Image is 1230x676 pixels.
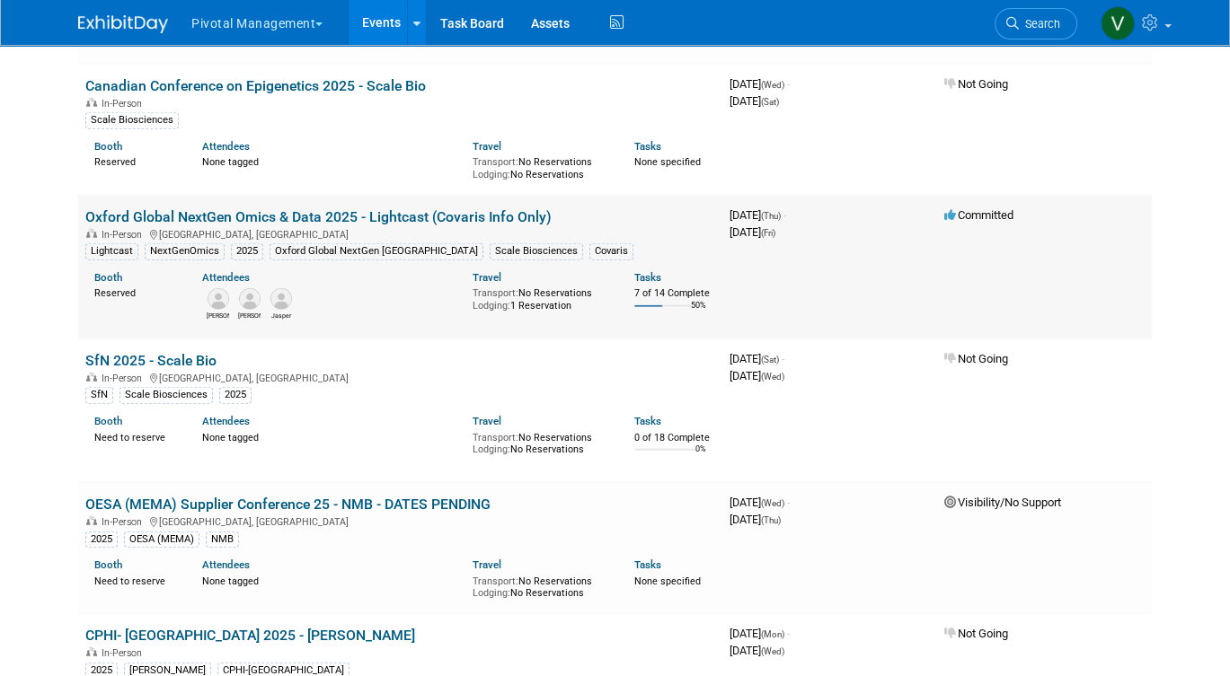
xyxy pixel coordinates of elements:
div: No Reservations No Reservations [473,153,607,180]
a: Booth [94,558,122,571]
span: - [783,208,786,222]
span: - [787,627,790,640]
div: [GEOGRAPHIC_DATA], [GEOGRAPHIC_DATA] [85,226,715,241]
div: Jasper Estranero [270,310,292,320]
img: In-Person Event [86,373,97,382]
a: Booth [94,271,122,284]
a: Travel [473,558,501,571]
img: In-Person Event [86,98,97,107]
div: 0 of 18 Complete [634,432,715,444]
a: Travel [473,271,501,284]
span: (Thu) [761,515,781,525]
span: - [782,352,784,365]
span: (Thu) [761,211,781,221]
a: Tasks [634,140,661,153]
span: Lodging: [473,443,510,455]
div: Reserved [94,284,175,300]
div: Carrie Maynard [207,310,229,320]
span: [DATE] [730,77,790,91]
img: In-Person Event [86,647,97,656]
a: Oxford Global NextGen Omics & Data 2025 - Lightcast (Covaris Info Only) [85,208,552,225]
span: [DATE] [730,627,790,640]
span: In-Person [102,229,147,241]
div: 2025 [85,531,118,548]
a: Attendees [202,271,250,284]
span: (Wed) [761,372,784,382]
span: In-Person [102,647,147,659]
span: Committed [944,208,1013,222]
span: Transport: [473,287,518,299]
a: OESA (MEMA) Supplier Conference 25 - NMB - DATES PENDING [85,496,491,513]
span: Not Going [944,352,1008,365]
span: [DATE] [730,496,790,509]
a: Attendees [202,415,250,427]
span: [DATE] [730,352,784,365]
span: Transport: [473,156,518,168]
span: [DATE] [730,369,784,382]
div: Reserved [94,153,175,169]
div: No Reservations 1 Reservation [473,284,607,312]
div: Oxford Global NextGen [GEOGRAPHIC_DATA] [270,243,483,259]
a: Travel [473,415,501,427]
span: - [787,77,790,91]
a: Tasks [634,558,661,571]
div: 2025 [231,243,263,259]
span: - [787,496,790,509]
img: In-Person Event [86,229,97,238]
a: Travel [473,140,501,153]
div: No Reservations No Reservations [473,572,607,600]
img: In-Person Event [86,516,97,525]
span: Not Going [944,77,1008,91]
td: 0% [695,444,706,469]
div: 7 of 14 Complete [634,287,715,300]
div: Jonathan Didier [238,310,261,320]
span: Transport: [473,432,518,443]
a: CPHI- [GEOGRAPHIC_DATA] 2025 - [PERSON_NAME] [85,627,415,644]
a: Canadian Conference on Epigenetics 2025 - Scale Bio [85,77,426,94]
div: [GEOGRAPHIC_DATA], [GEOGRAPHIC_DATA] [85,370,715,384]
div: None tagged [202,572,458,588]
div: 2025 [219,387,252,403]
img: Jasper Estranero [270,288,292,310]
span: In-Person [102,373,147,384]
span: Visibility/No Support [944,496,1061,509]
span: Lodging: [473,587,510,599]
div: Scale Biosciences [85,112,179,128]
span: (Wed) [761,646,784,656]
span: Lodging: [473,300,510,312]
div: SfN [85,387,113,403]
div: [GEOGRAPHIC_DATA], [GEOGRAPHIC_DATA] [85,514,715,528]
a: Search [995,8,1077,40]
div: OESA (MEMA) [124,531,199,548]
a: Tasks [634,415,661,427]
span: Search [1019,17,1060,31]
div: No Reservations No Reservations [473,428,607,456]
div: Lightcast [85,243,138,259]
img: ExhibitDay [78,15,168,33]
span: (Mon) [761,629,784,639]
span: (Fri) [761,228,775,238]
a: Tasks [634,271,661,284]
div: NextGenOmics [145,243,225,259]
img: Valerie Weld [1101,6,1135,40]
span: (Wed) [761,80,784,90]
div: None tagged [202,153,458,169]
div: Need to reserve [94,572,175,588]
span: (Sat) [761,97,779,107]
span: Not Going [944,627,1008,640]
div: NMB [206,531,239,548]
span: [DATE] [730,208,786,222]
span: In-Person [102,98,147,110]
span: None specified [634,575,701,587]
span: Transport: [473,575,518,587]
div: None tagged [202,428,458,444]
span: None specified [634,156,701,168]
div: Scale Biosciences [490,243,583,259]
div: Scale Biosciences [119,387,213,403]
a: Attendees [202,558,250,571]
a: Booth [94,140,122,153]
span: In-Person [102,516,147,528]
span: [DATE] [730,644,784,657]
img: Jonathan Didier [239,288,261,310]
span: (Wed) [761,498,784,508]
